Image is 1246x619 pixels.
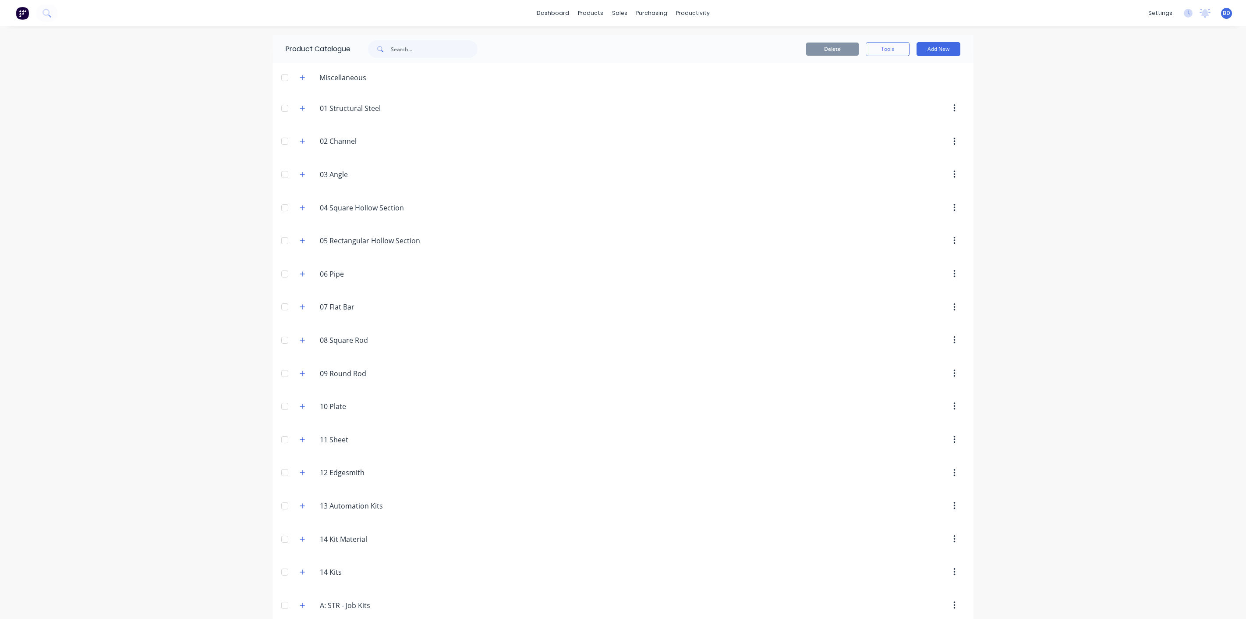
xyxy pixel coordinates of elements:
div: Product Catalogue [273,35,350,63]
div: settings [1144,7,1177,20]
div: Miscellaneous [312,72,373,83]
input: Enter category name [320,467,424,478]
button: Tools [866,42,910,56]
input: Search... [391,40,478,58]
input: Enter category name [320,302,424,312]
input: Enter category name [320,235,424,246]
input: Enter category name [320,103,424,114]
div: productivity [672,7,714,20]
input: Enter category name [320,169,424,180]
input: Enter category name [320,136,424,146]
div: purchasing [632,7,672,20]
input: Enter category name [320,434,424,445]
button: Delete [806,43,859,56]
input: Enter category name [320,534,424,544]
input: Enter category name [320,203,424,213]
input: Enter category name [320,335,424,345]
span: BD [1223,9,1230,17]
div: products [573,7,608,20]
img: Factory [16,7,29,20]
input: Enter category name [320,600,424,611]
input: Enter category name [320,501,424,511]
input: Enter category name [320,567,424,577]
input: Enter category name [320,368,424,379]
input: Enter category name [320,269,424,279]
a: dashboard [532,7,573,20]
input: Enter category name [320,401,424,412]
button: Add New [917,42,960,56]
div: sales [608,7,632,20]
